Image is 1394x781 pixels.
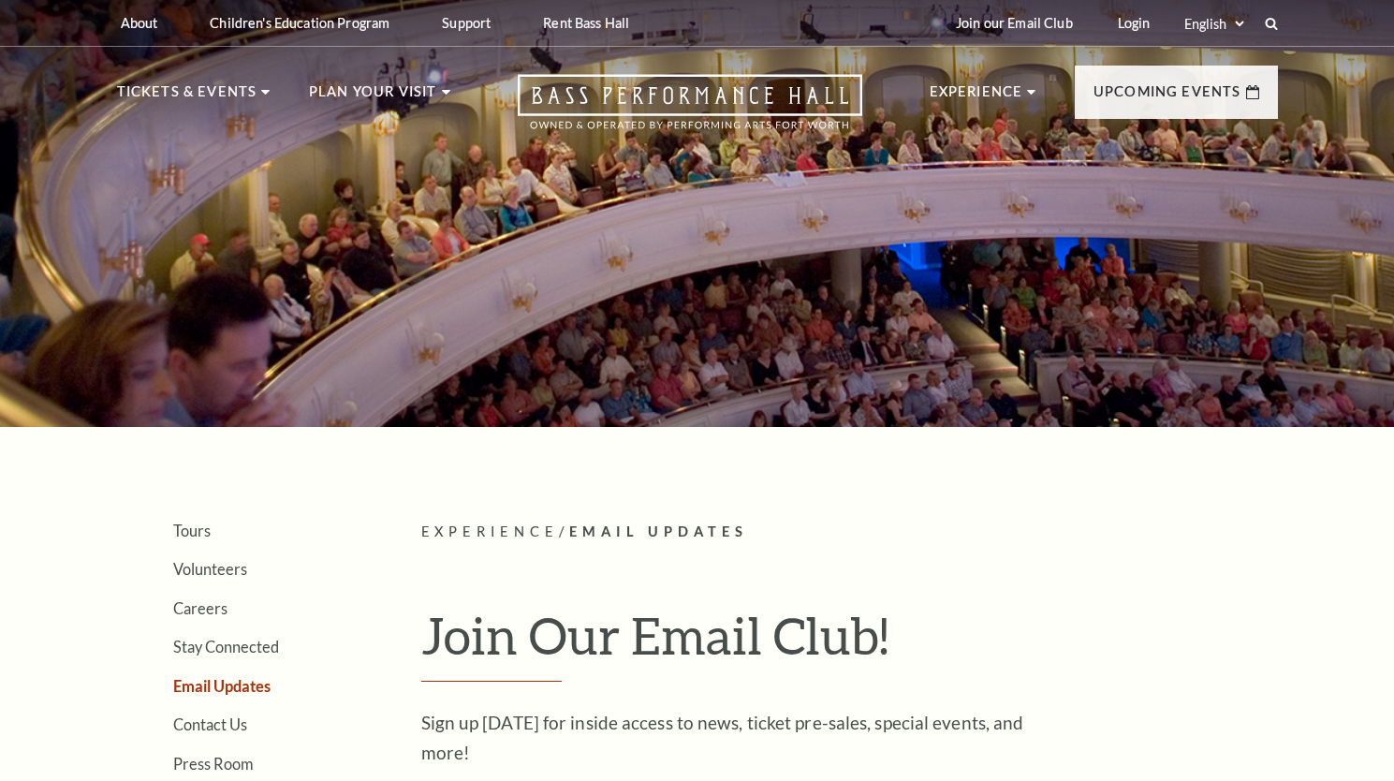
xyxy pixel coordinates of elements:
a: Contact Us [173,715,247,733]
p: Plan Your Visit [309,81,437,114]
p: Children's Education Program [210,15,389,31]
p: About [121,15,158,31]
select: Select: [1181,15,1247,33]
a: Press Room [173,755,253,773]
p: Upcoming Events [1093,81,1241,114]
p: Rent Bass Hall [543,15,629,31]
p: Experience [930,81,1023,114]
span: Experience [421,523,560,539]
h1: Join Our Email Club! [421,605,1278,682]
a: Email Updates [173,677,271,695]
a: Stay Connected [173,638,279,656]
a: Volunteers [173,560,247,578]
p: Tickets & Events [117,81,257,114]
p: Sign up [DATE] for inside access to news, ticket pre-sales, special events, and more! [421,708,1030,768]
a: Tours [173,522,211,539]
p: Support [442,15,491,31]
p: / [421,521,1278,544]
a: Careers [173,599,227,617]
span: Email Updates [569,523,748,539]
